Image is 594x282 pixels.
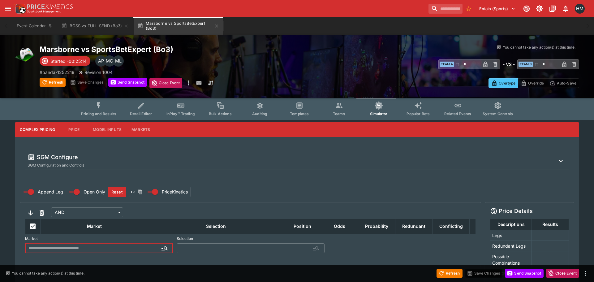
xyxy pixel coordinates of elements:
button: Model Inputs [88,122,127,137]
h6: - VS - [503,61,515,67]
button: Copy payload to clipboard [136,188,144,196]
button: Open [159,243,170,254]
th: Odds [321,219,358,234]
label: Selection [177,234,325,243]
button: Send Snapshot [505,269,544,278]
div: AND [51,207,123,217]
button: Notifications [560,3,571,14]
button: Send Snapshot [108,78,147,87]
th: Descriptions [490,219,532,230]
img: Sportsbook Management [27,10,61,13]
span: Templates [290,111,309,116]
button: Overtype [489,78,518,88]
button: Markets [127,122,155,137]
button: Close Event [546,269,579,278]
button: Reset [108,187,126,197]
button: No Bookmarks [464,4,474,14]
img: PriceKinetics [27,4,73,9]
div: Micheal Lee [113,55,124,67]
span: Bulk Actions [209,111,232,116]
span: Open Only [84,189,105,195]
div: Start From [489,78,579,88]
p: You cannot take any action(s) at this time. [12,271,84,276]
span: Related Events [444,111,471,116]
button: Complex Pricing [15,122,60,137]
th: Redundant [395,219,433,234]
th: Position [284,219,321,234]
p: Override [528,80,544,86]
input: search [428,4,463,14]
button: Close Event [149,78,183,88]
th: Probability [358,219,395,234]
p: Started -00:25:14 [50,58,87,64]
button: Documentation [547,3,558,14]
span: PriceKinetics [162,189,188,195]
button: more [582,270,589,277]
span: System Controls [483,111,513,116]
p: Overtype [499,80,515,86]
button: Override [518,78,547,88]
td: Redundant Legs [490,241,532,251]
span: InPlay™ Trading [166,111,195,116]
button: View payload [129,188,136,196]
button: Price [60,122,88,137]
button: Connected to PK [521,3,532,14]
div: SGM Configure [28,154,550,161]
span: Append Leg [38,189,63,195]
td: Possible Combinations [490,251,532,268]
p: Copy To Clipboard [40,69,75,76]
th: Results [532,219,569,230]
div: Alexander Potts [95,55,106,67]
td: Legs [490,230,532,241]
th: Selection [148,219,284,234]
p: Auto-Save [557,80,576,86]
h5: Price Details [499,207,533,215]
th: Conflicting [433,219,470,234]
span: Pricing and Results [81,111,116,116]
div: Event type filters [76,98,518,120]
span: Popular Bets [407,111,430,116]
span: Detail Editor [130,111,152,116]
span: Team B [519,62,533,67]
button: Marsborne vs SportsBetExpert (Bo3) [134,17,223,35]
span: Auditing [252,111,267,116]
button: Toggle light/dark mode [534,3,545,14]
button: Refresh [40,78,66,87]
button: Hamish McKerihan [573,2,587,15]
span: SGM Configuration and Controls [28,163,84,167]
button: Event Calendar [13,17,56,35]
button: BOSS vs FULL SEND (Bo3) [58,17,132,35]
button: Refresh [437,269,463,278]
p: You cannot take any action(s) at this time. [503,45,575,50]
th: Market [41,219,148,234]
span: Team A [440,62,454,67]
div: Hamish McKerihan [575,4,585,14]
div: Max Collier [104,55,115,67]
button: open drawer [2,3,14,14]
label: Market [25,234,173,243]
p: Revision 1004 [84,69,113,76]
button: more [185,78,192,88]
button: Auto-Save [547,78,579,88]
h2: Copy To Clipboard [40,45,309,54]
img: PriceKinetics Logo [14,2,26,15]
img: esports.png [15,45,35,64]
button: Select Tenant [476,4,519,14]
span: Teams [333,111,345,116]
label: Change payload type [144,187,188,197]
span: Simulator [370,111,387,116]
